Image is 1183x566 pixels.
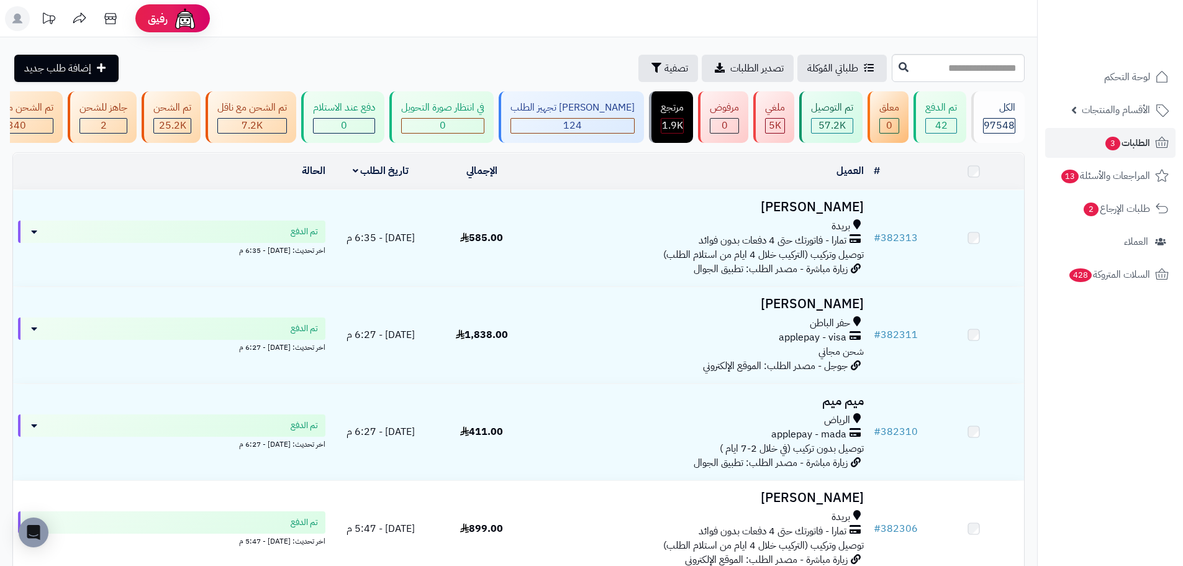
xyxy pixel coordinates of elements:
a: لوحة التحكم [1045,62,1176,92]
span: بريدة [832,219,850,234]
a: [PERSON_NAME] تجهيز الطلب 124 [496,91,646,143]
span: المراجعات والأسئلة [1060,167,1150,185]
span: 0 [440,118,446,133]
div: اخر تحديث: [DATE] - 6:35 م [18,243,325,256]
span: تم الدفع [291,419,318,432]
span: 42 [935,118,948,133]
span: 899.00 [460,521,503,536]
div: [PERSON_NAME] تجهيز الطلب [510,101,635,115]
span: applepay - visa [779,331,846,345]
h3: [PERSON_NAME] [537,297,864,311]
a: تم الدفع 42 [911,91,969,143]
a: #382306 [874,521,918,536]
div: 1856 [661,119,683,133]
span: 97548 [984,118,1015,133]
span: 7.2K [242,118,263,133]
span: # [874,327,881,342]
a: مرتجع 1.9K [646,91,696,143]
span: توصيل بدون تركيب (في خلال 2-7 ايام ) [720,441,864,456]
div: 124 [511,119,634,133]
div: 0 [880,119,899,133]
a: طلباتي المُوكلة [797,55,887,82]
span: زيارة مباشرة - مصدر الطلب: تطبيق الجوال [694,262,848,276]
span: الأقسام والمنتجات [1082,101,1150,119]
a: إضافة طلب جديد [14,55,119,82]
span: طلبات الإرجاع [1082,200,1150,217]
span: applepay - mada [771,427,846,442]
span: تم الدفع [291,516,318,529]
a: طلبات الإرجاع2 [1045,194,1176,224]
div: تم التوصيل [811,101,853,115]
div: 0 [314,119,374,133]
span: 0 [722,118,728,133]
div: دفع عند الاستلام [313,101,375,115]
div: تم الشحن [153,101,191,115]
a: تم التوصيل 57.2K [797,91,865,143]
a: السلات المتروكة428 [1045,260,1176,290]
div: 2 [80,119,127,133]
div: 25187 [154,119,191,133]
a: دفع عند الاستلام 0 [299,91,387,143]
a: تم الشحن مع ناقل 7.2K [203,91,299,143]
a: المراجعات والأسئلة13 [1045,161,1176,191]
span: 1.9K [662,118,683,133]
span: # [874,424,881,439]
a: تاريخ الطلب [353,163,409,178]
span: [DATE] - 6:27 م [347,424,415,439]
span: 428 [1069,268,1092,282]
span: 340 [7,118,26,133]
div: مرتجع [661,101,684,115]
span: لوحة التحكم [1104,68,1150,86]
a: #382313 [874,231,918,245]
span: 57.2K [818,118,846,133]
span: إضافة طلب جديد [24,61,91,76]
a: تم الشحن 25.2K [139,91,203,143]
div: ملغي [765,101,785,115]
span: رفيق [148,11,168,26]
span: الطلبات [1104,134,1150,152]
button: تصفية [638,55,698,82]
span: زيارة مباشرة - مصدر الطلب: تطبيق الجوال [694,455,848,470]
a: # [874,163,880,178]
span: جوجل - مصدر الطلب: الموقع الإلكتروني [703,358,848,373]
span: تمارا - فاتورتك حتى 4 دفعات بدون فوائد [699,234,846,248]
a: الكل97548 [969,91,1027,143]
a: تصدير الطلبات [702,55,794,82]
div: تم الشحن مع ناقل [217,101,287,115]
span: 585.00 [460,231,503,245]
img: ai-face.png [173,6,197,31]
a: الطلبات3 [1045,128,1176,158]
span: العملاء [1124,233,1148,250]
div: في انتظار صورة التحويل [401,101,484,115]
div: الكل [983,101,1015,115]
a: #382311 [874,327,918,342]
span: حفر الباطن [810,316,850,331]
span: الرياض [824,413,850,427]
span: 0 [886,118,892,133]
span: بريدة [832,510,850,524]
span: # [874,231,881,245]
span: تم الدفع [291,226,318,238]
div: 42 [926,119,956,133]
a: معلق 0 [865,91,911,143]
span: [DATE] - 6:35 م [347,231,415,245]
span: 25.2K [159,118,186,133]
span: # [874,521,881,536]
a: في انتظار صورة التحويل 0 [387,91,496,143]
div: 7222 [218,119,286,133]
div: جاهز للشحن [79,101,127,115]
div: معلق [879,101,899,115]
span: 411.00 [460,424,503,439]
span: 124 [563,118,582,133]
div: Open Intercom Messenger [19,518,48,547]
span: 1,838.00 [456,327,508,342]
div: اخر تحديث: [DATE] - 6:27 م [18,437,325,450]
span: تمارا - فاتورتك حتى 4 دفعات بدون فوائد [699,524,846,539]
div: مرفوض [710,101,739,115]
a: ملغي 5K [751,91,797,143]
span: 2 [1084,203,1099,216]
div: 0 [710,119,738,133]
img: logo-2.png [1099,34,1171,60]
h3: [PERSON_NAME] [537,200,864,214]
a: العميل [836,163,864,178]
